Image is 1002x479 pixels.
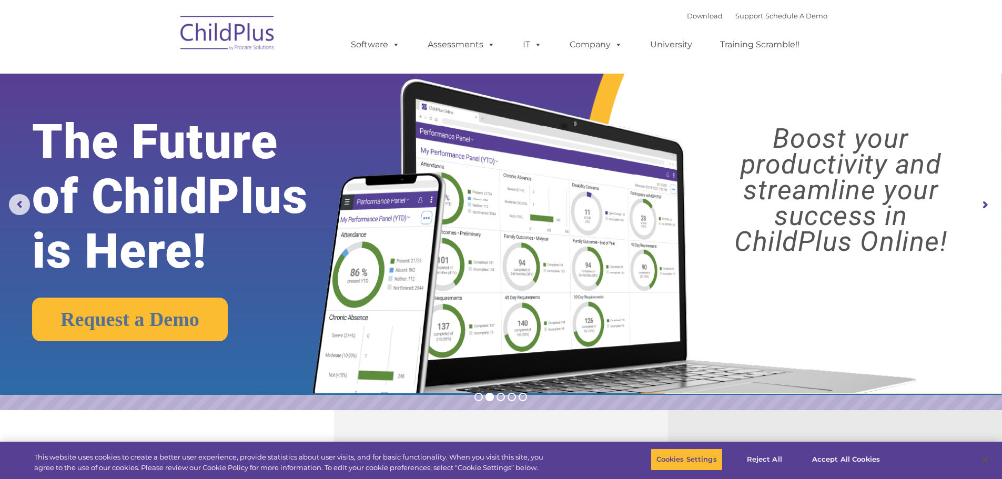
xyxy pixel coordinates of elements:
a: Support [735,12,763,20]
button: Accept All Cookies [806,449,886,471]
font: | [687,12,827,20]
rs-layer: Boost your productivity and streamline your success in ChildPlus Online! [692,126,989,254]
a: Request a Demo [32,298,228,341]
span: Last name [146,69,178,77]
a: University [640,34,703,55]
a: IT [512,34,552,55]
div: This website uses cookies to create a better user experience, provide statistics about user visit... [34,452,551,473]
a: Company [559,34,633,55]
a: Assessments [417,34,505,55]
img: ChildPlus by Procare Solutions [175,8,280,61]
span: Phone number [146,113,191,120]
a: Training Scramble!! [710,34,810,55]
button: Cookies Settings [651,449,723,471]
a: Schedule A Demo [765,12,827,20]
rs-layer: The Future of ChildPlus is Here! [32,115,352,279]
button: Close [974,448,997,471]
a: Download [687,12,723,20]
button: Reject All [732,449,797,471]
a: Software [340,34,410,55]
